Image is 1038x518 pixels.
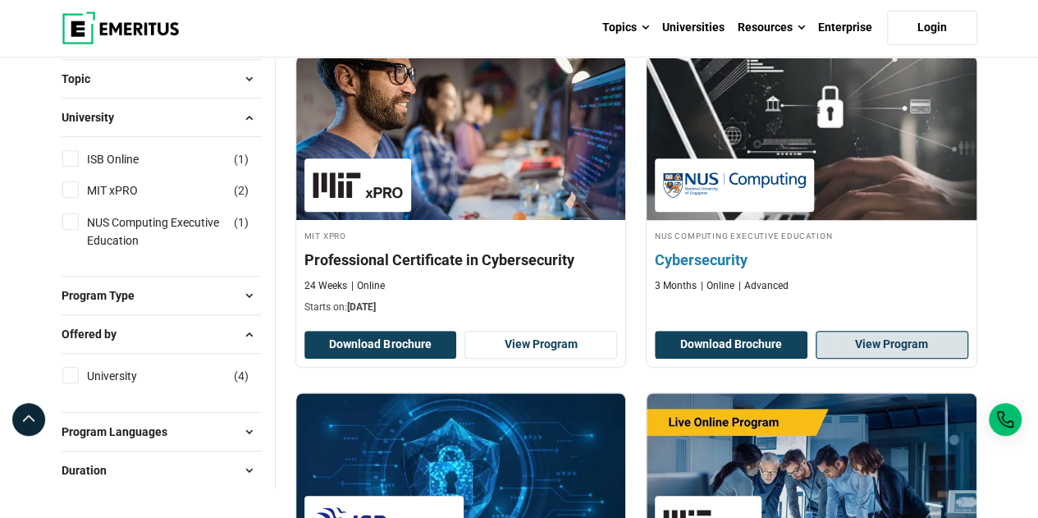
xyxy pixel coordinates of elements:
[701,279,734,293] p: Online
[304,250,618,270] h4: Professional Certificate in Cybersecurity
[62,283,262,308] button: Program Type
[655,250,968,270] h4: Cybersecurity
[464,331,617,359] a: View Program
[234,367,249,385] span: ( )
[296,56,626,220] img: Professional Certificate in Cybersecurity | Online Technology Course
[62,461,120,479] span: Duration
[296,56,626,323] a: Technology Course by MIT xPRO - October 16, 2025 MIT xPRO MIT xPRO Professional Certificate in Cy...
[238,369,245,383] span: 4
[62,423,181,441] span: Program Languages
[62,458,262,483] button: Duration
[351,279,385,293] p: Online
[87,150,171,168] a: ISB Online
[234,181,249,199] span: ( )
[62,325,130,343] span: Offered by
[87,367,170,385] a: University
[62,108,127,126] span: University
[647,56,976,301] a: Cybersecurity Course by NUS Computing Executive Education - NUS Computing Executive Education NUS...
[304,300,618,314] p: Starts on:
[238,184,245,197] span: 2
[238,216,245,229] span: 1
[887,11,977,45] a: Login
[304,279,347,293] p: 24 Weeks
[62,287,148,305] span: Program Type
[234,213,249,231] span: ( )
[62,419,262,444] button: Program Languages
[62,70,103,88] span: Topic
[313,167,403,204] img: MIT xPRO
[304,331,457,359] button: Download Brochure
[347,301,376,313] span: [DATE]
[663,167,806,204] img: NUS Computing Executive Education
[87,213,259,250] a: NUS Computing Executive Education
[62,105,262,130] button: University
[655,279,697,293] p: 3 Months
[655,228,968,242] h4: NUS Computing Executive Education
[655,331,807,359] button: Download Brochure
[62,322,262,346] button: Offered by
[62,66,262,91] button: Topic
[234,150,249,168] span: ( )
[738,279,789,293] p: Advanced
[304,228,618,242] h4: MIT xPRO
[630,48,993,228] img: Cybersecurity | Online Cybersecurity Course
[238,153,245,166] span: 1
[816,331,968,359] a: View Program
[87,181,171,199] a: MIT xPRO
